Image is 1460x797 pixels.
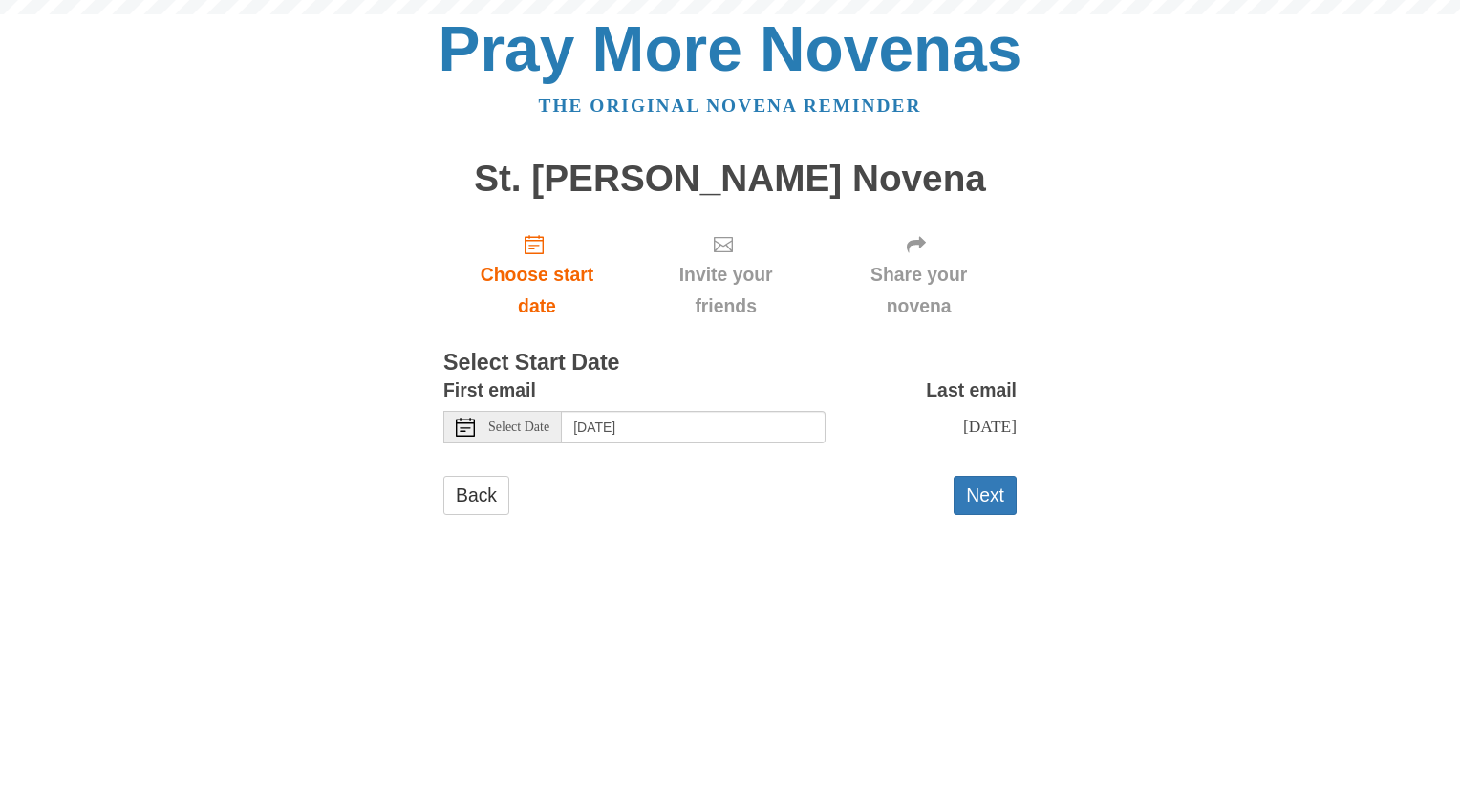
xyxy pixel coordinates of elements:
span: Invite your friends [650,259,802,322]
a: Choose start date [443,218,631,332]
label: Last email [926,375,1017,406]
span: [DATE] [963,417,1017,436]
span: Share your novena [840,259,998,322]
div: Click "Next" to confirm your start date first. [821,218,1017,332]
span: Select Date [488,420,549,434]
h3: Select Start Date [443,351,1017,376]
a: The original novena reminder [539,96,922,116]
span: Choose start date [462,259,612,322]
label: First email [443,375,536,406]
a: Pray More Novenas [439,13,1022,84]
button: Next [954,476,1017,515]
div: Click "Next" to confirm your start date first. [631,218,821,332]
a: Back [443,476,509,515]
h1: St. [PERSON_NAME] Novena [443,159,1017,200]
